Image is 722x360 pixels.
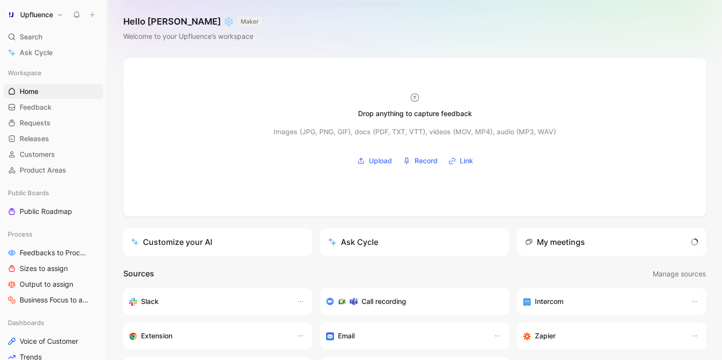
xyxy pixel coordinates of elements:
a: Ask Cycle [4,45,103,60]
span: Feedbacks to Process [20,248,89,258]
button: Link [445,153,476,168]
span: Customers [20,150,55,159]
a: Customers [4,147,103,162]
a: Output to assign [4,277,103,292]
span: Product Areas [20,165,66,175]
span: Releases [20,134,49,144]
span: Feedback [20,102,52,112]
img: Upfluence [6,10,16,20]
button: Ask Cycle [320,228,509,256]
button: MAKER [238,17,262,27]
div: Public BoardsPublic Roadmap [4,185,103,219]
button: Manage sources [652,268,706,280]
h3: Intercom [535,296,563,307]
h3: Extension [141,330,172,342]
h3: Call recording [361,296,406,307]
a: Requests [4,116,103,130]
div: Capture feedback from anywhere on the web [129,330,287,342]
div: Record & transcribe meetings from Zoom, Meet & Teams. [326,296,496,307]
a: Feedback [4,100,103,115]
div: Sync your customers, send feedback and get updates in Intercom [523,296,681,307]
a: Feedbacks to Process [4,245,103,260]
div: Process [4,227,103,241]
span: Record [415,155,438,167]
div: Dashboards [4,315,103,330]
div: Customize your AI [131,236,212,248]
span: Process [8,229,32,239]
div: Sync your customers, send feedback and get updates in Slack [129,296,287,307]
span: Home [20,87,38,96]
span: Dashboards [8,318,44,328]
h1: Hello [PERSON_NAME] ❄️ [123,16,262,28]
button: Upload [354,153,395,168]
a: Voice of Customer [4,334,103,349]
span: Public Roadmap [20,207,72,216]
div: Ask Cycle [328,236,378,248]
span: Ask Cycle [20,47,53,59]
a: Business Focus to assign [4,293,103,307]
span: Upload [369,155,392,167]
div: Capture feedback from thousands of sources with Zapier (survey results, recordings, sheets, etc). [523,330,681,342]
a: Product Areas [4,163,103,178]
span: Sizes to assign [20,264,68,273]
button: UpfluenceUpfluence [4,8,66,22]
span: Business Focus to assign [20,295,90,305]
span: Public Boards [8,188,49,198]
div: Welcome to your Upfluence’s workspace [123,30,262,42]
div: Workspace [4,65,103,80]
a: Public Roadmap [4,204,103,219]
a: Releases [4,131,103,146]
div: My meetings [525,236,585,248]
span: Search [20,31,42,43]
span: Workspace [8,68,42,78]
div: Search [4,30,103,44]
div: ProcessFeedbacks to ProcessSizes to assignOutput to assignBusiness Focus to assign [4,227,103,307]
h3: Email [338,330,355,342]
a: Home [4,84,103,99]
div: Public Boards [4,185,103,200]
h2: Sources [123,268,154,280]
span: Link [460,155,473,167]
span: Voice of Customer [20,336,78,346]
span: Requests [20,118,51,128]
span: Output to assign [20,279,73,289]
div: Forward emails to your feedback inbox [326,330,484,342]
div: Drop anything to capture feedback [358,108,472,120]
span: Manage sources [653,268,706,280]
a: Customize your AI [123,228,312,256]
a: Sizes to assign [4,261,103,276]
div: Images (JPG, PNG, GIF), docs (PDF, TXT, VTT), videos (MOV, MP4), audio (MP3, WAV) [274,126,556,138]
button: Record [399,153,441,168]
h3: Zapier [535,330,555,342]
h1: Upfluence [20,10,53,19]
h3: Slack [141,296,159,307]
